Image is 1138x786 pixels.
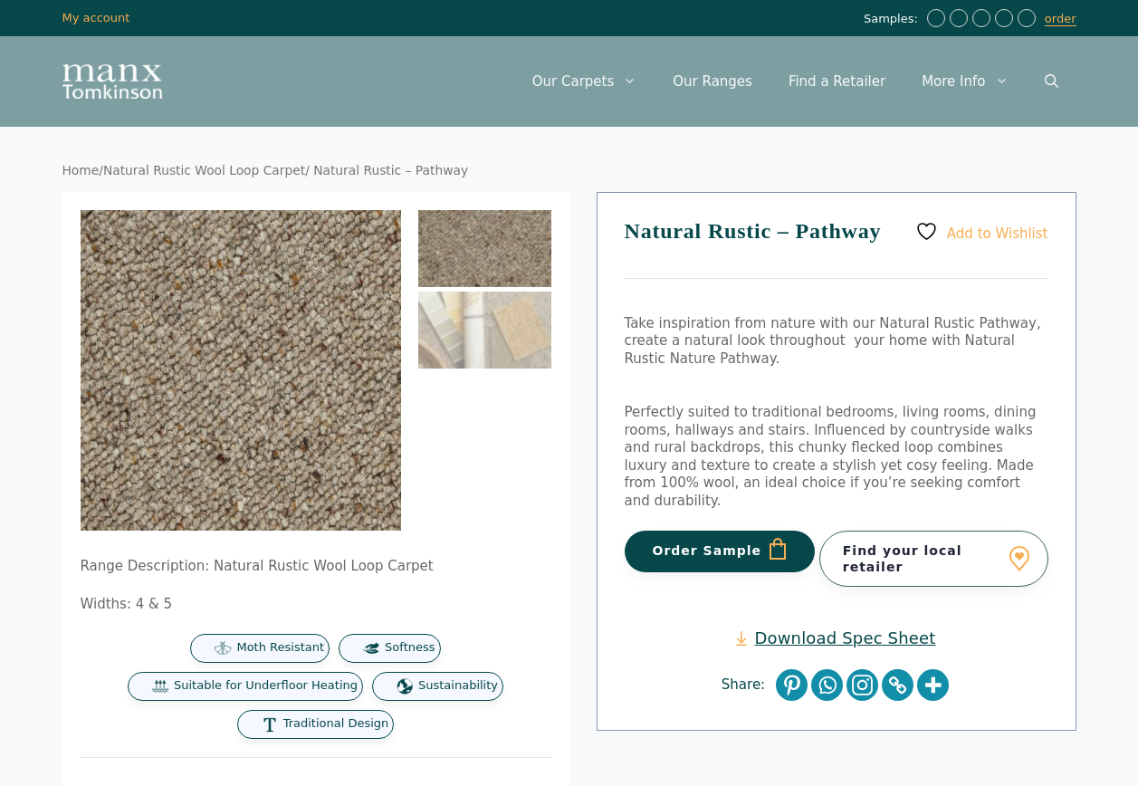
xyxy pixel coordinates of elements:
[947,225,1048,241] span: Add to Wishlist
[62,11,130,24] a: My account
[62,64,162,99] img: Manx Tomkinson
[418,292,551,369] img: Natural Rustic - Pathway - Image 2
[1027,54,1076,109] a: Open Search Bar
[418,210,551,287] img: Natural Rustic Pathway
[81,558,551,576] p: Range Description: Natural Rustic Wool Loop Carpet
[81,596,551,614] p: Widths: 4 & 5
[904,54,1026,109] a: More Info
[236,640,324,656] span: Moth Resistant
[514,54,655,109] a: Our Carpets
[722,676,774,695] span: Share:
[776,669,808,701] a: Pinterest
[625,531,816,572] button: Order Sample
[174,678,358,694] span: Suitable for Underfloor Heating
[418,678,498,694] span: Sustainability
[81,210,401,531] img: Natural Rustic Pathway
[882,669,913,701] a: Copy Link
[103,163,305,177] a: Natural Rustic Wool Loop Carpet
[819,531,1048,587] a: Find your local retailer
[917,669,949,701] a: More
[625,315,1048,369] p: Take inspiration from nature with our Natural Rustic Pathway, create a natural look throughout yo...
[811,669,843,701] a: Whatsapp
[385,640,435,656] span: Softness
[514,54,1076,109] nav: Primary
[655,54,770,109] a: Our Ranges
[62,163,1076,179] nav: Breadcrumb
[625,404,1048,510] p: Perfectly suited to traditional bedrooms, living rooms, dining rooms, hallways and stairs. Influe...
[62,163,100,177] a: Home
[770,54,904,109] a: Find a Retailer
[915,220,1047,243] a: Add to Wishlist
[846,669,878,701] a: Instagram
[283,716,389,732] span: Traditional Design
[736,628,935,648] a: Download Spec Sheet
[1045,12,1076,26] a: order
[864,12,923,27] span: Samples:
[625,220,1048,279] h1: Natural Rustic – Pathway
